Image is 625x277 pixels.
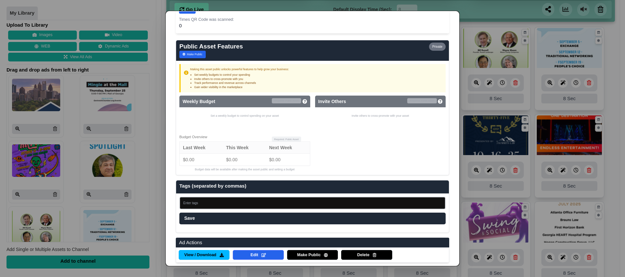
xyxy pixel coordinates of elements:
span: View / Download [184,252,216,258]
h3: Public Asset Features [179,43,243,50]
p: Making this asset public unlocks powerful features to help grow your business: [190,67,442,72]
a: Make Public [179,51,206,58]
li: Gain wider visibility in the marketplace [194,85,443,89]
a: Edit [233,250,284,260]
input: Enter tags [179,197,446,209]
li: Track performance and revenue across channels [194,81,443,85]
p: Times QR Code was scanned: [179,17,446,23]
a: Make Public [287,250,338,260]
span: Delete [357,252,369,258]
h4: Ad Actions [179,239,446,246]
span: 0 [179,23,182,28]
li: Set weekly budgets to control your spending [194,73,443,77]
span: Private [429,43,446,51]
a: View / Download [179,250,230,260]
span: Make Public [297,252,321,258]
li: Invite others to cross-promote with you [194,77,443,81]
a: Delete [341,250,392,260]
span: Edit [251,252,258,258]
label: Tags (separated by commas) [179,183,246,189]
div: Save tags [179,213,446,224]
